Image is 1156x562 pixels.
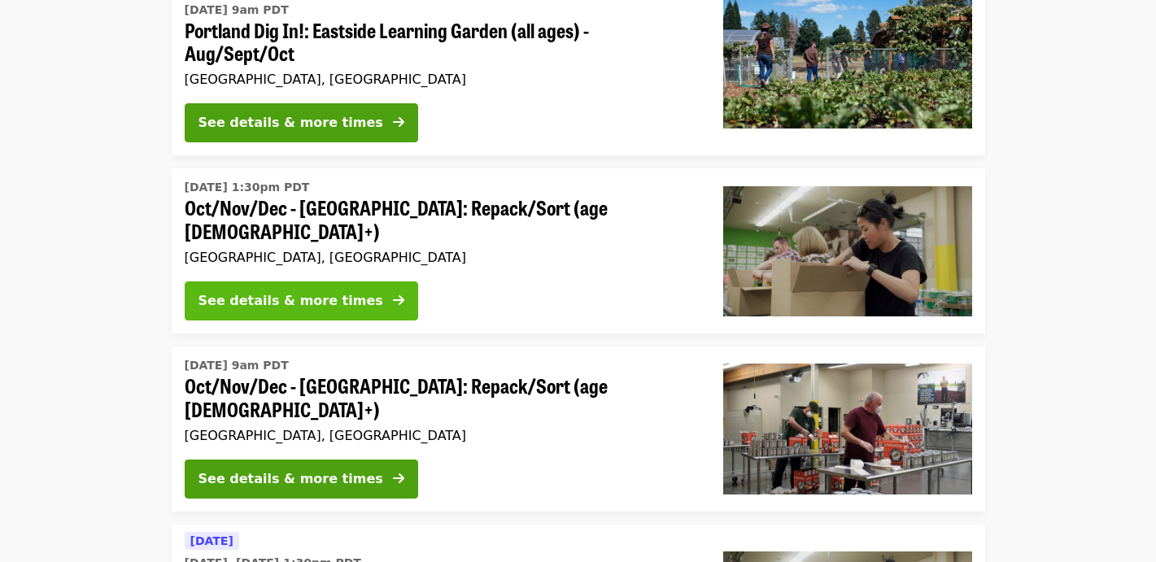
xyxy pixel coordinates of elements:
button: See details & more times [185,281,418,320]
div: See details & more times [198,469,383,489]
time: [DATE] 1:30pm PDT [185,179,310,196]
span: Oct/Nov/Dec - [GEOGRAPHIC_DATA]: Repack/Sort (age [DEMOGRAPHIC_DATA]+) [185,196,697,243]
button: See details & more times [185,103,418,142]
div: [GEOGRAPHIC_DATA], [GEOGRAPHIC_DATA] [185,250,697,265]
div: [GEOGRAPHIC_DATA], [GEOGRAPHIC_DATA] [185,428,697,443]
a: See details for "Oct/Nov/Dec - Portland: Repack/Sort (age 8+)" [172,168,985,333]
img: Oct/Nov/Dec - Portland: Repack/Sort (age 8+) organized by Oregon Food Bank [723,186,972,316]
div: See details & more times [198,291,383,311]
img: Oct/Nov/Dec - Portland: Repack/Sort (age 16+) organized by Oregon Food Bank [723,364,972,494]
span: Portland Dig In!: Eastside Learning Garden (all ages) - Aug/Sept/Oct [185,19,697,66]
i: arrow-right icon [393,115,404,130]
i: arrow-right icon [393,471,404,486]
time: [DATE] 9am PDT [185,2,289,19]
time: [DATE] 9am PDT [185,357,289,374]
a: See details for "Oct/Nov/Dec - Portland: Repack/Sort (age 16+)" [172,346,985,512]
button: See details & more times [185,460,418,499]
i: arrow-right icon [393,293,404,308]
span: [DATE] [190,534,233,547]
div: [GEOGRAPHIC_DATA], [GEOGRAPHIC_DATA] [185,72,697,87]
span: Oct/Nov/Dec - [GEOGRAPHIC_DATA]: Repack/Sort (age [DEMOGRAPHIC_DATA]+) [185,374,697,421]
div: See details & more times [198,113,383,133]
